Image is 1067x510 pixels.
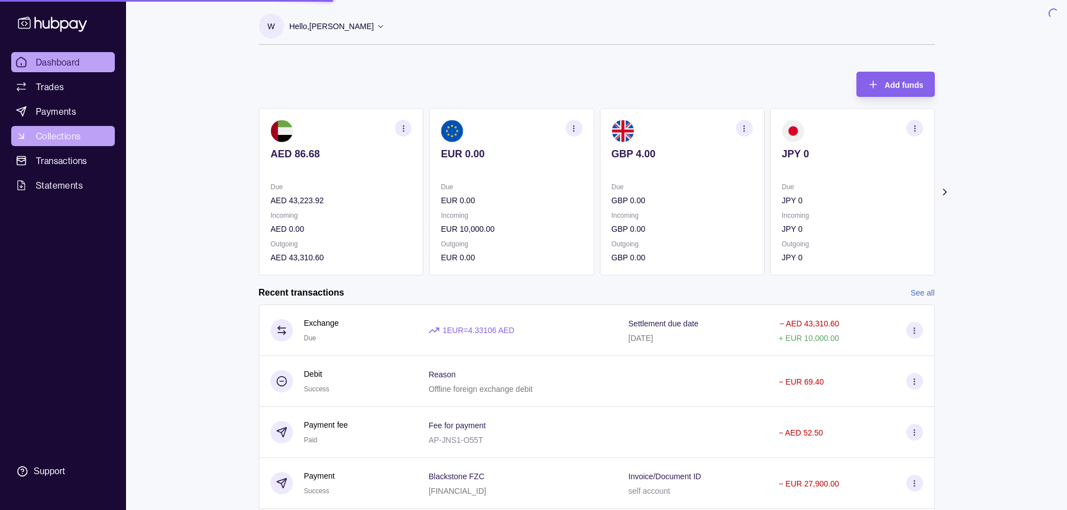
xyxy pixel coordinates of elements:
a: See all [911,287,935,299]
p: Invoice/Document ID [628,472,701,481]
p: − AED 43,310.60 [780,319,839,328]
p: EUR 0.00 [441,194,582,207]
p: Offline foreign exchange debit [428,385,533,394]
p: − EUR 69.40 [779,377,824,386]
span: Collections [36,129,81,143]
span: Dashboard [36,55,80,69]
p: GBP 0.00 [611,223,752,235]
h2: Recent transactions [259,287,344,299]
p: Payment [304,470,335,482]
span: Payments [36,105,76,118]
a: Support [11,460,115,483]
button: Add funds [856,72,934,97]
span: Add funds [884,81,923,90]
span: Statements [36,179,83,192]
span: Paid [304,436,318,444]
p: AED 43,223.92 [271,194,412,207]
p: EUR 10,000.00 [441,223,582,235]
p: Fee for payment [428,421,486,430]
p: GBP 0.00 [611,251,752,264]
p: Due [781,181,922,193]
img: gb [611,120,633,142]
p: AED 0.00 [271,223,412,235]
p: [DATE] [628,334,653,343]
p: Outgoing [611,238,752,250]
p: − AED 52.50 [779,428,823,437]
a: Dashboard [11,52,115,72]
p: GBP 4.00 [611,148,752,160]
p: GBP 0.00 [611,194,752,207]
div: Support [34,465,65,478]
p: Incoming [271,209,412,222]
p: EUR 0.00 [441,251,582,264]
p: Due [271,181,412,193]
p: AED 43,310.60 [271,251,412,264]
p: Outgoing [271,238,412,250]
p: JPY 0 [781,251,922,264]
p: + EUR 10,000.00 [779,334,839,343]
p: 1 EUR = 4.33106 AED [442,324,514,336]
p: self account [628,486,670,495]
p: Reason [428,370,455,379]
p: Outgoing [441,238,582,250]
img: eu [441,120,463,142]
a: Payments [11,101,115,121]
p: − EUR 27,900.00 [779,479,839,488]
img: jp [781,120,804,142]
a: Transactions [11,151,115,171]
a: Statements [11,175,115,195]
p: W [267,20,274,32]
span: Transactions [36,154,87,167]
p: JPY 0 [781,223,922,235]
p: Outgoing [781,238,922,250]
p: Exchange [304,317,339,329]
span: Success [304,487,329,495]
a: Collections [11,126,115,146]
p: JPY 0 [781,194,922,207]
p: [FINANCIAL_ID] [428,486,486,495]
p: Hello, [PERSON_NAME] [290,20,374,32]
p: Incoming [441,209,582,222]
p: Due [441,181,582,193]
p: Blackstone FZC [428,472,484,481]
p: Debit [304,368,329,380]
p: AP-JNS1-O55T [428,436,483,445]
span: Due [304,334,316,342]
p: JPY 0 [781,148,922,160]
span: Success [304,385,329,393]
p: Incoming [611,209,752,222]
p: Due [611,181,752,193]
a: Trades [11,77,115,97]
p: Settlement due date [628,319,698,328]
p: EUR 0.00 [441,148,582,160]
p: Payment fee [304,419,348,431]
span: Trades [36,80,64,93]
img: ae [271,120,293,142]
p: AED 86.68 [271,148,412,160]
p: Incoming [781,209,922,222]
